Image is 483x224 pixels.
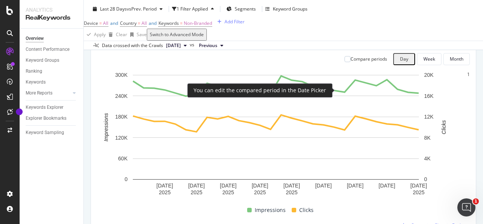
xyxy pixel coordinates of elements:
[424,176,427,182] text: 0
[26,89,71,97] a: More Reports
[223,3,259,15] button: Segments
[115,134,128,140] text: 120K
[84,20,98,26] span: Device
[424,93,434,99] text: 16K
[194,87,326,94] div: You can edit the compared period in the Date Picker
[26,114,78,122] a: Explorer Bookmarks
[351,56,387,62] div: Compare periods
[26,46,78,53] a: Content Performance
[120,20,137,26] span: Country
[424,134,431,140] text: 8K
[90,3,166,15] button: Last 28 DaysvsPrev. Period
[26,56,59,64] div: Keyword Groups
[26,78,78,86] a: Keywords
[138,20,140,26] span: =
[265,3,308,15] button: Keyword Groups
[220,183,237,189] text: [DATE]
[26,129,78,137] a: Keyword Sampling
[118,155,128,162] text: 60K
[26,129,64,137] div: Keyword Sampling
[115,114,128,120] text: 180K
[180,20,183,26] span: =
[110,20,118,26] span: and
[103,20,108,26] span: All
[26,14,77,22] div: RealKeywords
[149,20,157,26] span: and
[467,71,470,78] div: 1
[254,189,266,195] text: 2025
[26,78,46,86] div: Keywords
[347,183,363,189] text: [DATE]
[106,29,127,41] button: Clear
[413,189,425,195] text: 2025
[188,183,205,189] text: [DATE]
[177,6,208,12] div: 1 Filter Applied
[26,46,69,53] div: Content Performance
[84,29,106,41] button: Apply
[150,32,204,37] div: Switch to Advanced Mode
[196,41,226,50] button: Previous
[299,206,314,215] span: Clicks
[26,67,42,75] div: Ranking
[424,155,431,162] text: 4K
[166,42,181,49] span: 2025 Oct. 6th
[116,31,127,38] div: Clear
[142,20,147,26] span: All
[125,176,128,182] text: 0
[102,42,163,49] div: Data crossed with the Crawls
[235,6,256,12] span: Segments
[115,72,128,78] text: 300K
[190,41,196,48] span: vs
[26,67,78,75] a: Ranking
[283,183,300,189] text: [DATE]
[410,183,427,189] text: [DATE]
[16,108,23,115] div: Tooltip anchor
[286,189,297,195] text: 2025
[378,183,395,189] text: [DATE]
[157,183,173,189] text: [DATE]
[26,104,78,111] a: Keywords Explorer
[252,183,268,189] text: [DATE]
[137,31,147,38] div: Save
[103,113,109,141] text: Impressions
[26,114,66,122] div: Explorer Bookmarks
[26,6,77,14] div: Analytics
[315,183,332,189] text: [DATE]
[393,53,415,65] button: Day
[97,71,454,202] svg: A chart.
[163,41,190,50] button: [DATE]
[127,6,157,12] span: vs Prev. Period
[184,20,212,26] span: Non-Branded
[273,6,308,12] div: Keyword Groups
[191,189,202,195] text: 2025
[147,29,207,41] button: Switch to Advanced Mode
[26,56,78,64] a: Keyword Groups
[26,35,44,43] div: Overview
[26,89,52,97] div: More Reports
[450,56,463,62] div: Month
[172,3,217,15] button: 1 Filter Applied
[94,31,106,38] div: Apply
[127,29,147,41] button: Save
[441,120,447,134] text: Clicks
[400,56,408,62] div: Day
[417,53,441,65] button: Week
[26,104,63,111] div: Keywords Explorer
[199,42,217,49] span: Previous
[473,198,479,204] span: 1
[212,18,247,25] button: Add Filter
[424,114,434,120] text: 12K
[443,53,470,65] button: Month
[222,189,234,195] text: 2025
[423,56,435,62] div: Week
[424,72,434,78] text: 20K
[159,189,171,195] text: 2025
[99,20,102,26] span: =
[158,20,179,26] span: Keywords
[26,35,78,43] a: Overview
[457,198,475,216] iframe: Intercom live chat
[115,93,128,99] text: 240K
[225,18,245,25] div: Add Filter
[100,6,127,12] span: Last 28 Days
